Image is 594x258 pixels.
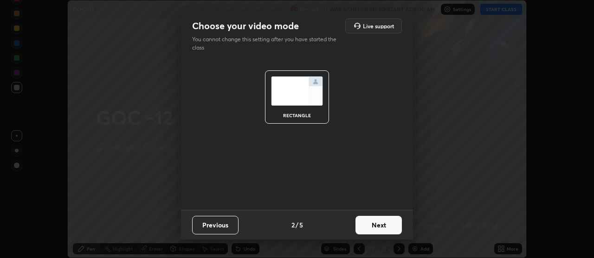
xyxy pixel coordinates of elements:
h5: Live support [363,23,394,29]
button: Previous [192,216,239,234]
h4: / [296,220,298,230]
h4: 2 [291,220,295,230]
p: You cannot change this setting after you have started the class [192,35,342,52]
img: normalScreenIcon.ae25ed63.svg [271,76,323,106]
h2: Choose your video mode [192,20,299,32]
button: Next [355,216,402,234]
div: rectangle [278,113,316,118]
h4: 5 [299,220,303,230]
